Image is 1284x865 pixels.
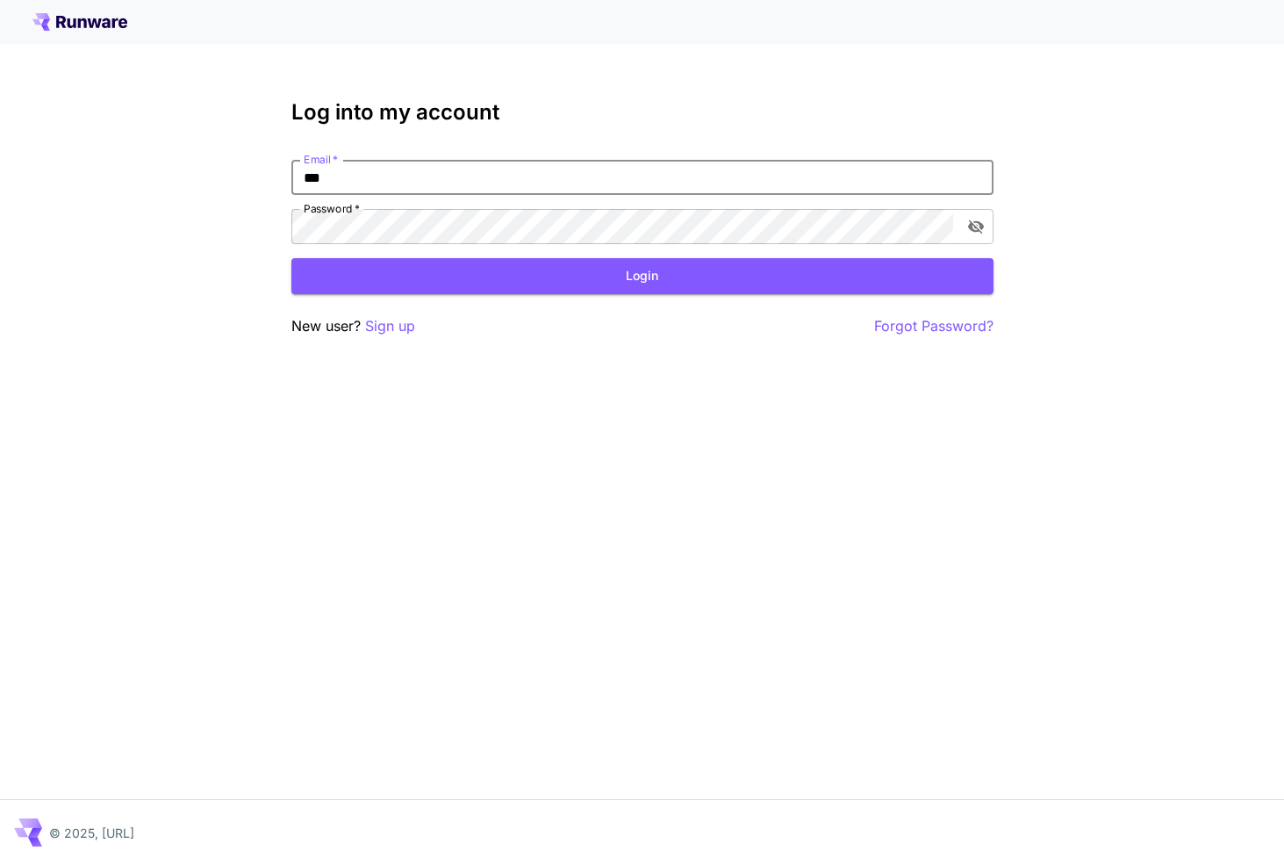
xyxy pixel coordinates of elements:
[291,315,415,337] p: New user?
[304,201,360,216] label: Password
[960,211,992,242] button: toggle password visibility
[874,315,993,337] button: Forgot Password?
[291,100,993,125] h3: Log into my account
[304,152,338,167] label: Email
[365,315,415,337] button: Sign up
[49,824,134,842] p: © 2025, [URL]
[291,258,993,294] button: Login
